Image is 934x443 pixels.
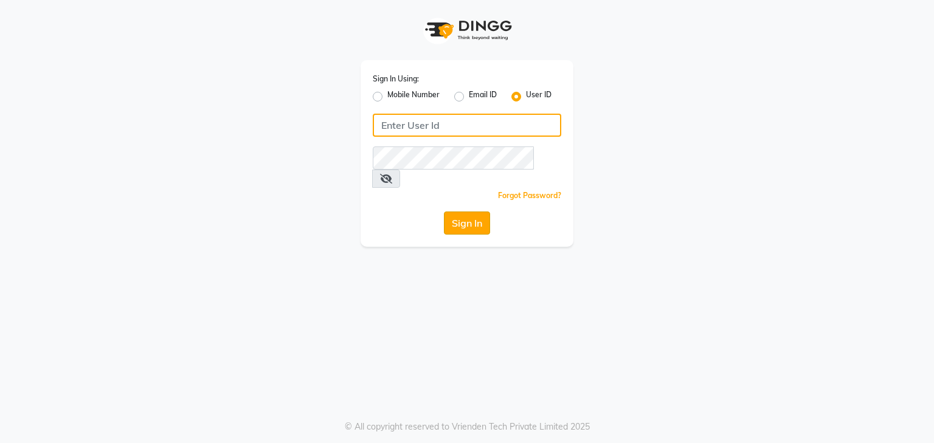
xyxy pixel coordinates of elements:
label: User ID [526,89,552,104]
img: logo1.svg [418,12,516,48]
label: Sign In Using: [373,74,419,84]
button: Sign In [444,211,490,235]
a: Forgot Password? [498,191,561,200]
label: Mobile Number [387,89,440,104]
input: Username [373,114,561,137]
label: Email ID [469,89,497,104]
input: Username [373,146,534,170]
